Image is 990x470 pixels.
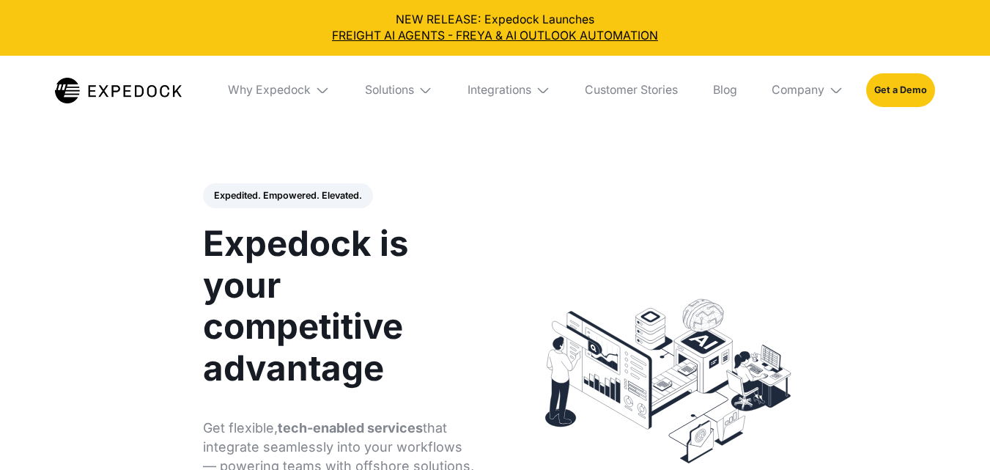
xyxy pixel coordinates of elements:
[12,12,978,44] div: NEW RELEASE: Expedock Launches
[866,73,935,107] a: Get a Demo
[12,28,978,44] a: FREIGHT AI AGENTS - FREYA & AI OUTLOOK AUTOMATION
[468,83,531,98] div: Integrations
[203,223,479,390] h1: Expedock is your competitive advantage
[772,83,824,98] div: Company
[278,420,423,436] strong: tech-enabled services
[701,56,749,125] a: Blog
[573,56,690,125] a: Customer Stories
[228,83,311,98] div: Why Expedock
[365,83,414,98] div: Solutions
